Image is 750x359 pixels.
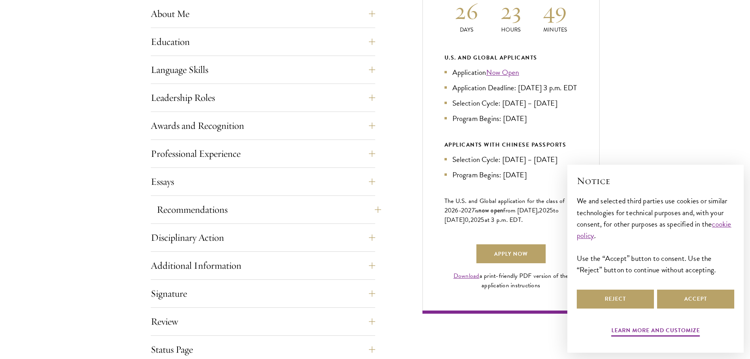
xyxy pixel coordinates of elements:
span: now open [478,206,503,215]
a: Apply Now [476,244,546,263]
button: Disciplinary Action [151,228,375,247]
button: Reject [577,290,654,309]
span: 7 [472,206,475,215]
span: 202 [470,215,481,225]
div: U.S. and Global Applicants [444,53,578,63]
a: cookie policy [577,218,731,241]
li: Application Deadline: [DATE] 3 p.m. EDT [444,82,578,93]
button: Learn more and customize [611,326,700,338]
p: Hours [489,26,533,34]
li: Application [444,67,578,78]
span: 202 [539,206,550,215]
li: Selection Cycle: [DATE] – [DATE] [444,97,578,109]
span: , [469,215,470,225]
button: Status Page [151,340,375,359]
button: Signature [151,284,375,303]
div: APPLICANTS WITH CHINESE PASSPORTS [444,140,578,150]
button: Language Skills [151,60,375,79]
span: 5 [550,206,553,215]
span: 0 [465,215,469,225]
li: Selection Cycle: [DATE] – [DATE] [444,154,578,165]
h2: Notice [577,174,734,188]
button: Education [151,32,375,51]
span: 6 [455,206,458,215]
p: Days [444,26,489,34]
a: Now Open [486,67,519,78]
span: 5 [481,215,484,225]
a: Download [454,271,480,281]
button: Accept [657,290,734,309]
li: Program Begins: [DATE] [444,113,578,124]
span: at 3 p.m. EDT. [485,215,523,225]
button: About Me [151,4,375,23]
button: Additional Information [151,256,375,275]
button: Awards and Recognition [151,116,375,135]
div: a print-friendly PDF version of the application instructions [444,271,578,290]
li: Program Begins: [DATE] [444,169,578,180]
button: Leadership Roles [151,88,375,107]
button: Recommendations [157,200,381,219]
span: -202 [459,206,472,215]
span: to [DATE] [444,206,559,225]
p: Minutes [533,26,578,34]
button: Essays [151,172,375,191]
button: Review [151,312,375,331]
span: is [475,206,479,215]
span: The U.S. and Global application for the class of 202 [444,196,565,215]
span: from [DATE], [503,206,539,215]
button: Professional Experience [151,144,375,163]
div: We and selected third parties use cookies or similar technologies for technical purposes and, wit... [577,195,734,275]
